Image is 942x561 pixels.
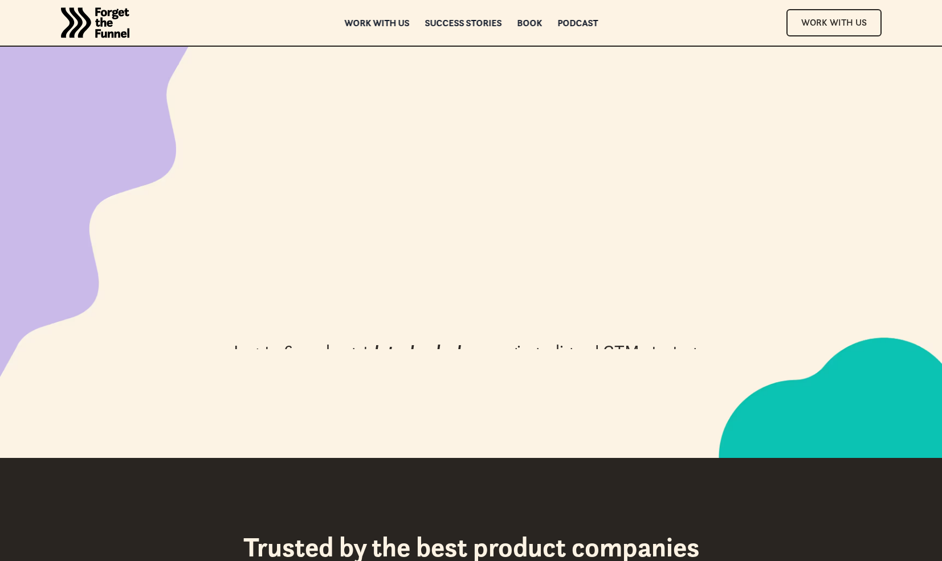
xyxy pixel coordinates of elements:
em: data-backed [369,341,461,362]
a: Work With Us [786,9,882,36]
div: In 4 to 6 weeks get messaging, aligned GTM strategy, and a to move forward with confidence. [229,340,713,386]
a: Podcast [557,19,598,27]
a: Work with us [344,19,409,27]
a: Success Stories [425,19,501,27]
a: Book [517,19,542,27]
